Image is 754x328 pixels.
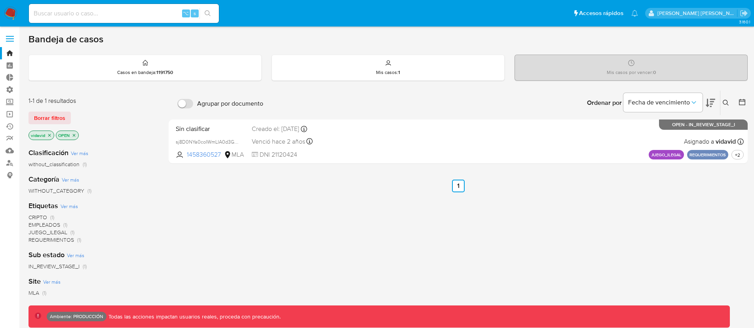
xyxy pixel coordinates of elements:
a: Notificaciones [631,10,638,17]
span: Accesos rápidos [579,9,623,17]
a: Salir [740,9,748,17]
p: victor.david@mercadolibre.com.co [657,9,737,17]
span: s [194,9,196,17]
p: Ambiente: PRODUCCIÓN [50,315,103,318]
span: ⌥ [183,9,189,17]
button: search-icon [199,8,216,19]
input: Buscar usuario o caso... [29,8,219,19]
p: Todas las acciones impactan usuarios reales, proceda con precaución. [106,313,281,320]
